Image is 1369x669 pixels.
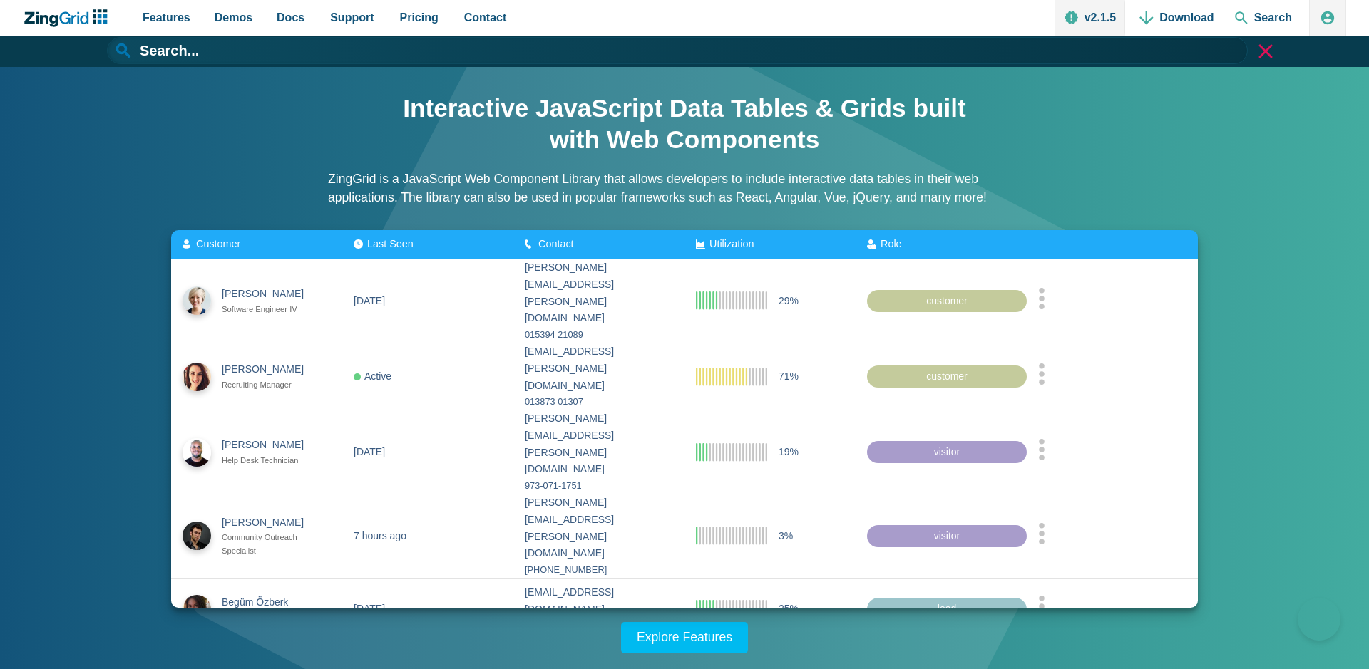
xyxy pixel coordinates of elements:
[525,410,673,478] div: [PERSON_NAME][EMAIL_ADDRESS][PERSON_NAME][DOMAIN_NAME]
[328,170,1041,207] p: ZingGrid is a JavaScript Web Component Library that allows developers to include interactive data...
[709,238,754,249] span: Utilization
[525,494,673,562] div: [PERSON_NAME][EMAIL_ADDRESS][PERSON_NAME][DOMAIN_NAME]
[779,292,799,309] span: 29%
[330,8,374,27] span: Support
[196,238,240,249] span: Customer
[143,8,190,27] span: Features
[222,378,317,392] div: Recruiting Manager
[525,343,673,394] div: [EMAIL_ADDRESS][PERSON_NAME][DOMAIN_NAME]
[222,361,317,378] div: [PERSON_NAME]
[525,562,673,578] div: [PHONE_NUMBER]
[525,327,673,343] div: 015394 21089
[881,238,902,249] span: Role
[867,365,1027,388] div: customer
[354,368,391,385] div: Active
[222,593,317,611] div: Begüm Özberk
[222,437,317,454] div: [PERSON_NAME]
[779,527,793,544] span: 3%
[525,259,673,327] div: [PERSON_NAME][EMAIL_ADDRESS][PERSON_NAME][DOMAIN_NAME]
[400,8,439,27] span: Pricing
[23,9,115,27] a: ZingChart Logo. Click to return to the homepage
[354,443,385,460] div: [DATE]
[277,8,304,27] span: Docs
[354,601,385,618] div: [DATE]
[525,584,673,618] div: [EMAIL_ADDRESS][DOMAIN_NAME]
[222,531,317,558] div: Community Outreach Specialist
[867,440,1027,463] div: visitor
[779,368,799,385] span: 71%
[867,598,1027,621] div: lead
[1298,598,1340,641] iframe: Toggle Customer Support
[222,286,317,303] div: [PERSON_NAME]
[222,303,317,316] div: Software Engineer IV
[525,394,673,410] div: 013873 01307
[525,478,673,494] div: 973-071-1751
[215,8,252,27] span: Demos
[107,37,1248,64] input: Search...
[367,238,414,249] span: Last Seen
[354,292,385,309] div: [DATE]
[779,601,799,618] span: 25%
[354,527,406,544] div: 7 hours ago
[779,443,799,460] span: 19%
[867,524,1027,547] div: visitor
[621,622,748,653] a: Explore Features
[222,514,317,531] div: [PERSON_NAME]
[867,289,1027,312] div: customer
[222,454,317,467] div: Help Desk Technician
[464,8,507,27] span: Contact
[399,93,970,155] h1: Interactive JavaScript Data Tables & Grids built with Web Components
[538,238,574,249] span: Contact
